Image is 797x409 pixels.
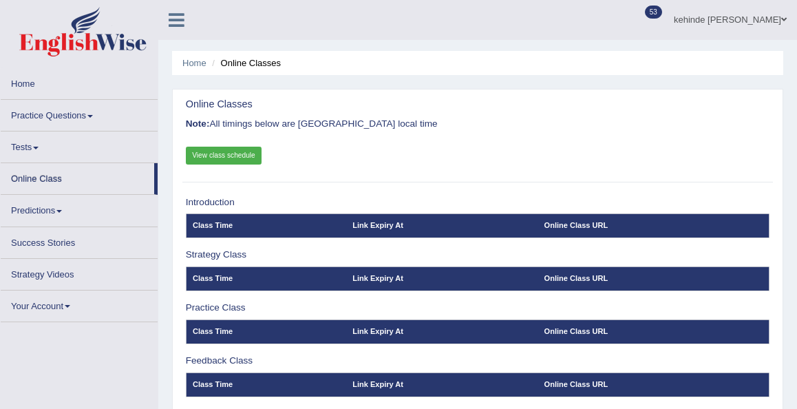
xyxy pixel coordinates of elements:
th: Online Class URL [538,373,769,397]
a: Home [1,68,158,95]
li: Online Classes [209,56,281,70]
a: Success Stories [1,227,158,254]
a: Your Account [1,291,158,317]
th: Link Expiry At [346,319,538,344]
a: Online Class [1,163,154,190]
b: Note: [186,118,210,129]
th: Class Time [186,213,346,238]
th: Link Expiry At [346,266,538,291]
th: Class Time [186,266,346,291]
h3: All timings below are [GEOGRAPHIC_DATA] local time [186,119,770,129]
th: Class Time [186,373,346,397]
th: Online Class URL [538,213,769,238]
h2: Online Classes [186,99,548,110]
a: Predictions [1,195,158,222]
a: Strategy Videos [1,259,158,286]
th: Class Time [186,319,346,344]
h3: Strategy Class [186,250,770,260]
a: Tests [1,132,158,158]
a: Practice Questions [1,100,158,127]
a: Home [182,58,206,68]
span: 53 [645,6,662,19]
th: Online Class URL [538,319,769,344]
h3: Feedback Class [186,356,770,366]
a: View class schedule [186,147,262,165]
th: Link Expiry At [346,373,538,397]
h3: Introduction [186,198,770,208]
h3: Practice Class [186,303,770,313]
th: Link Expiry At [346,213,538,238]
th: Online Class URL [538,266,769,291]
